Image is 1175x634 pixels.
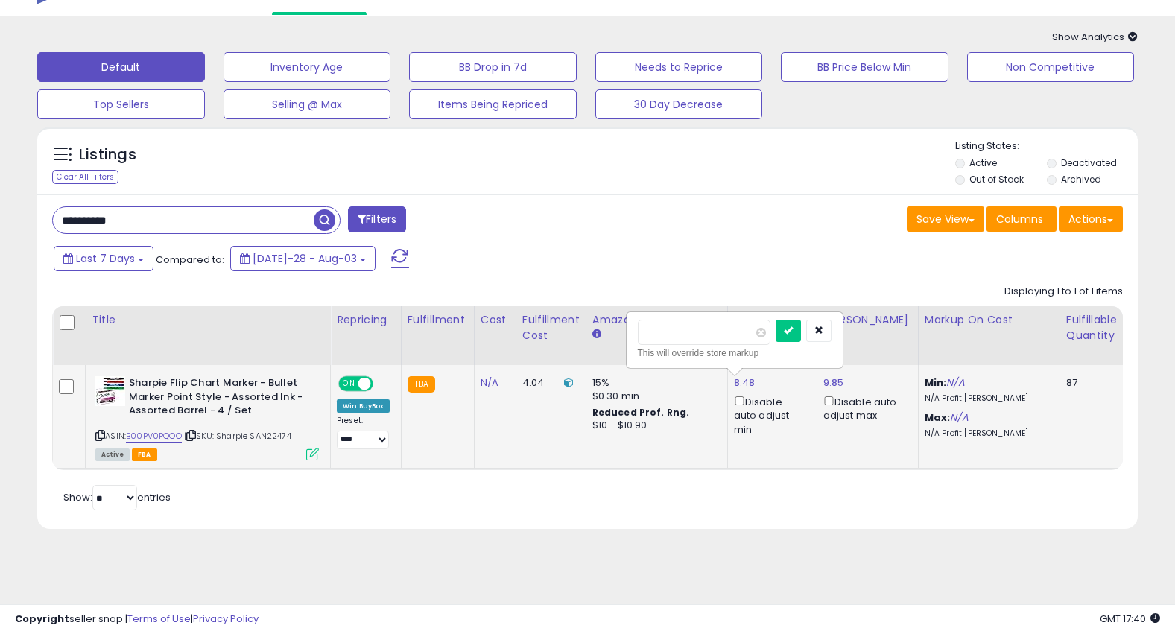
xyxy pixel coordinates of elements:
[734,393,805,437] div: Disable auto adjust min
[918,306,1060,365] th: The percentage added to the cost of goods (COGS) that forms the calculator for Min & Max prices.
[54,246,153,271] button: Last 7 Days
[230,246,376,271] button: [DATE]-28 - Aug-03
[907,206,984,232] button: Save View
[592,376,716,390] div: 15%
[408,376,435,393] small: FBA
[126,430,182,443] a: B00PV0PQOO
[481,375,498,390] a: N/A
[595,52,763,82] button: Needs to Reprice
[52,170,118,184] div: Clear All Filters
[127,612,191,626] a: Terms of Use
[193,612,259,626] a: Privacy Policy
[15,612,69,626] strong: Copyright
[95,448,130,461] span: All listings currently available for purchase on Amazon
[592,328,601,341] small: Amazon Fees.
[781,52,948,82] button: BB Price Below Min
[15,612,259,627] div: seller snap | |
[1059,206,1123,232] button: Actions
[522,376,574,390] div: 4.04
[337,416,390,449] div: Preset:
[969,173,1024,186] label: Out of Stock
[1061,173,1101,186] label: Archived
[967,52,1135,82] button: Non Competitive
[950,410,968,425] a: N/A
[823,375,844,390] a: 9.85
[969,156,997,169] label: Active
[592,406,690,419] b: Reduced Prof. Rng.
[95,376,319,459] div: ASIN:
[371,378,395,390] span: OFF
[224,89,391,119] button: Selling @ Max
[95,376,125,406] img: 41JSRis9U2L._SL40_.jpg
[925,410,951,425] b: Max:
[1066,312,1118,343] div: Fulfillable Quantity
[996,212,1043,226] span: Columns
[92,312,324,328] div: Title
[156,253,224,267] span: Compared to:
[955,139,1138,153] p: Listing States:
[522,312,580,343] div: Fulfillment Cost
[925,428,1048,439] p: N/A Profit [PERSON_NAME]
[638,346,832,361] div: This will override store markup
[76,251,135,266] span: Last 7 Days
[925,393,1048,404] p: N/A Profit [PERSON_NAME]
[823,393,907,422] div: Disable auto adjust max
[253,251,357,266] span: [DATE]-28 - Aug-03
[37,89,205,119] button: Top Sellers
[925,375,947,390] b: Min:
[184,430,291,442] span: | SKU: Sharpie SAN22474
[595,89,763,119] button: 30 Day Decrease
[734,375,756,390] a: 8.48
[986,206,1057,232] button: Columns
[224,52,391,82] button: Inventory Age
[823,312,912,328] div: [PERSON_NAME]
[592,312,721,328] div: Amazon Fees
[337,399,390,413] div: Win BuyBox
[481,312,510,328] div: Cost
[132,448,157,461] span: FBA
[925,312,1054,328] div: Markup on Cost
[1052,30,1138,44] span: Show Analytics
[409,89,577,119] button: Items Being Repriced
[337,312,395,328] div: Repricing
[409,52,577,82] button: BB Drop in 7d
[79,145,136,165] h5: Listings
[1100,612,1160,626] span: 2025-08-11 17:40 GMT
[1066,376,1112,390] div: 87
[946,375,964,390] a: N/A
[1061,156,1117,169] label: Deactivated
[408,312,468,328] div: Fulfillment
[340,378,358,390] span: ON
[37,52,205,82] button: Default
[1004,285,1123,299] div: Displaying 1 to 1 of 1 items
[348,206,406,232] button: Filters
[129,376,310,422] b: Sharpie Flip Chart Marker - Bullet Marker Point Style - Assorted Ink - Assorted Barrel - 4 / Set
[63,490,171,504] span: Show: entries
[592,419,716,432] div: $10 - $10.90
[592,390,716,403] div: $0.30 min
